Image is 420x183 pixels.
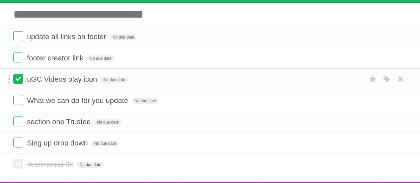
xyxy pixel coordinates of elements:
span: section one Trusted [27,118,92,126]
span: footer creator link [27,54,85,62]
label: Done [13,95,23,105]
span: No due date [87,55,114,61]
label: Star task [366,74,379,85]
label: Done [13,31,23,41]
span: No due date [94,119,121,125]
label: Done [13,137,23,147]
label: Done [13,159,23,169]
span: Testimonial 3x [27,160,75,168]
label: Done [13,74,23,84]
span: Sing up drop down [27,139,89,147]
span: uGC Videos play icon [27,75,99,83]
span: No due date [92,140,119,146]
span: What we can do for you update [27,96,130,105]
span: No due date [132,98,159,104]
span: No due date [110,34,137,40]
span: No due date [101,77,127,83]
label: Done [13,116,23,126]
span: No due date [77,162,104,168]
label: Done [13,52,23,62]
span: update all links on footer [27,33,108,41]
